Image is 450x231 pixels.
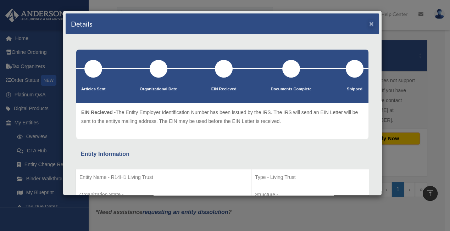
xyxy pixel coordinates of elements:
[255,173,365,182] p: Type - Living Trust
[79,190,248,199] p: Organization State -
[346,86,363,93] p: Shipped
[81,108,363,125] p: The Entity Employer Identification Number has been issued by the IRS. The IRS will send an EIN Le...
[140,86,177,93] p: Organizational Date
[71,19,93,29] h4: Details
[271,86,311,93] p: Documents Complete
[211,86,237,93] p: EIN Recieved
[81,149,364,159] div: Entity Information
[79,173,248,182] p: Entity Name - R14H1 Living Trust
[81,86,105,93] p: Articles Sent
[81,109,116,115] span: EIN Recieved -
[255,190,365,199] p: Structure -
[369,20,374,27] button: ×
